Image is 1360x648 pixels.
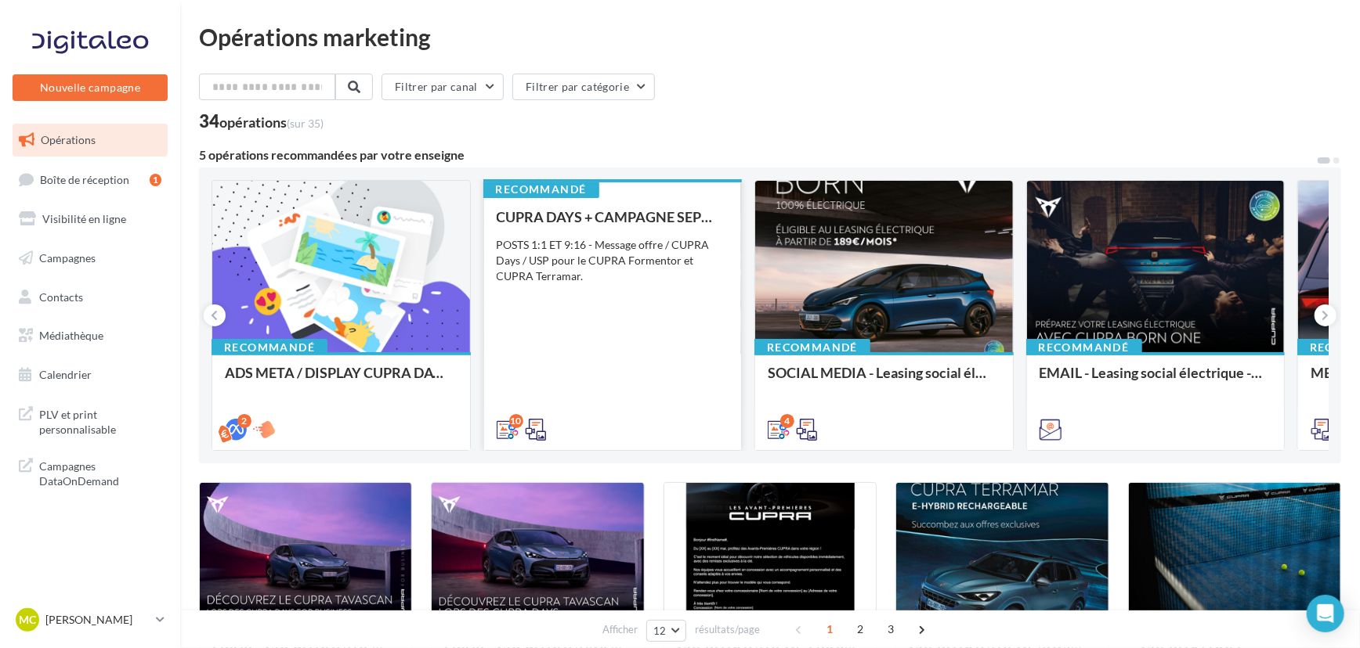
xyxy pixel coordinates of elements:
[39,404,161,437] span: PLV et print personnalisable
[39,329,103,342] span: Médiathèque
[695,622,760,637] span: résultats/page
[382,74,504,100] button: Filtrer par canal
[199,149,1316,161] div: 5 opérations recommandées par votre enseigne
[225,365,458,396] div: ADS META / DISPLAY CUPRA DAYS Septembre 2025
[212,339,327,356] div: Recommandé
[39,290,83,303] span: Contacts
[13,605,168,635] a: MC [PERSON_NAME]
[199,25,1341,49] div: Opérations marketing
[1040,365,1272,396] div: EMAIL - Leasing social électrique - CUPRA Born One
[9,242,171,275] a: Campagnes
[9,398,171,444] a: PLV et print personnalisable
[41,133,96,146] span: Opérations
[483,181,599,198] div: Recommandé
[39,368,92,381] span: Calendrier
[646,620,686,642] button: 12
[602,622,638,637] span: Afficher
[39,455,161,489] span: Campagnes DataOnDemand
[497,237,729,284] div: POSTS 1:1 ET 9:16 - Message offre / CUPRA Days / USP pour le CUPRA Formentor et CUPRA Terramar.
[754,339,870,356] div: Recommandé
[497,209,729,225] div: CUPRA DAYS + CAMPAGNE SEPT - SOCIAL MEDIA
[512,74,655,100] button: Filtrer par catégorie
[19,612,36,628] span: MC
[13,74,168,101] button: Nouvelle campagne
[42,212,126,225] span: Visibilité en ligne
[653,625,667,637] span: 12
[879,617,904,642] span: 3
[1307,595,1344,632] div: Open Intercom Messenger
[219,115,324,129] div: opérations
[45,612,150,628] p: [PERSON_NAME]
[9,358,171,391] a: Calendrier
[9,319,171,352] a: Médiathèque
[1026,339,1142,356] div: Recommandé
[509,414,523,428] div: 10
[9,203,171,236] a: Visibilité en ligne
[780,414,794,428] div: 4
[9,449,171,495] a: Campagnes DataOnDemand
[150,174,161,186] div: 1
[9,124,171,157] a: Opérations
[818,617,843,642] span: 1
[9,281,171,314] a: Contacts
[848,617,874,642] span: 2
[237,414,251,428] div: 2
[39,251,96,265] span: Campagnes
[9,163,171,196] a: Boîte de réception1
[199,113,324,130] div: 34
[287,117,324,130] span: (sur 35)
[40,172,129,185] span: Boîte de réception
[768,365,1000,396] div: SOCIAL MEDIA - Leasing social électrique - CUPRA Born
